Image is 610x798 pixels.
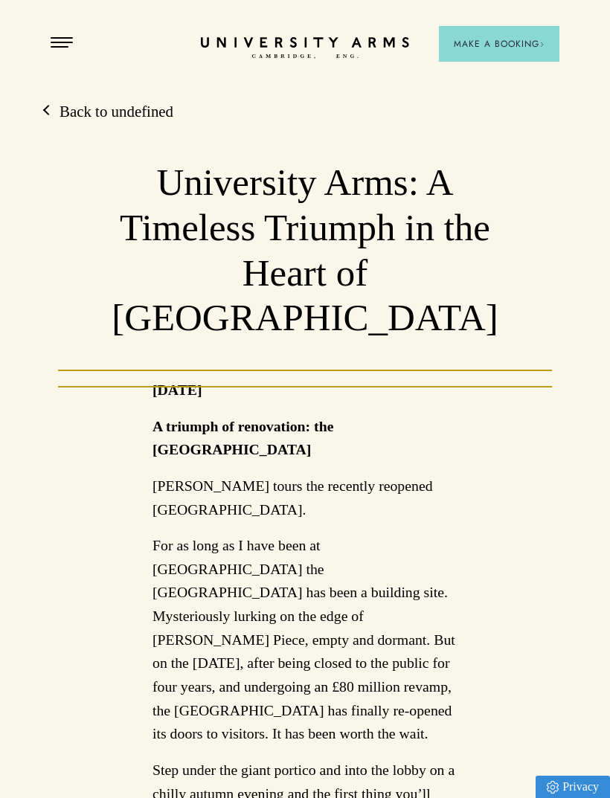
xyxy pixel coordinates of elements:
[454,37,545,51] span: Make a Booking
[439,26,559,62] button: Make a BookingArrow icon
[45,101,173,122] a: Back to undefined
[547,781,559,794] img: Privacy
[51,37,73,49] button: Open Menu
[102,160,509,341] h1: University Arms: A Timeless Triumph in the Heart of [GEOGRAPHIC_DATA]
[539,42,545,47] img: Arrow icon
[152,379,202,402] p: [DATE]
[152,418,333,458] strong: A triumph of renovation: the [GEOGRAPHIC_DATA]
[152,474,457,521] p: [PERSON_NAME] tours the recently reopened [GEOGRAPHIC_DATA].
[536,776,610,798] a: Privacy
[201,37,409,59] a: Home
[152,534,457,746] p: For as long as I have been at [GEOGRAPHIC_DATA] the [GEOGRAPHIC_DATA] has been a building site. M...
